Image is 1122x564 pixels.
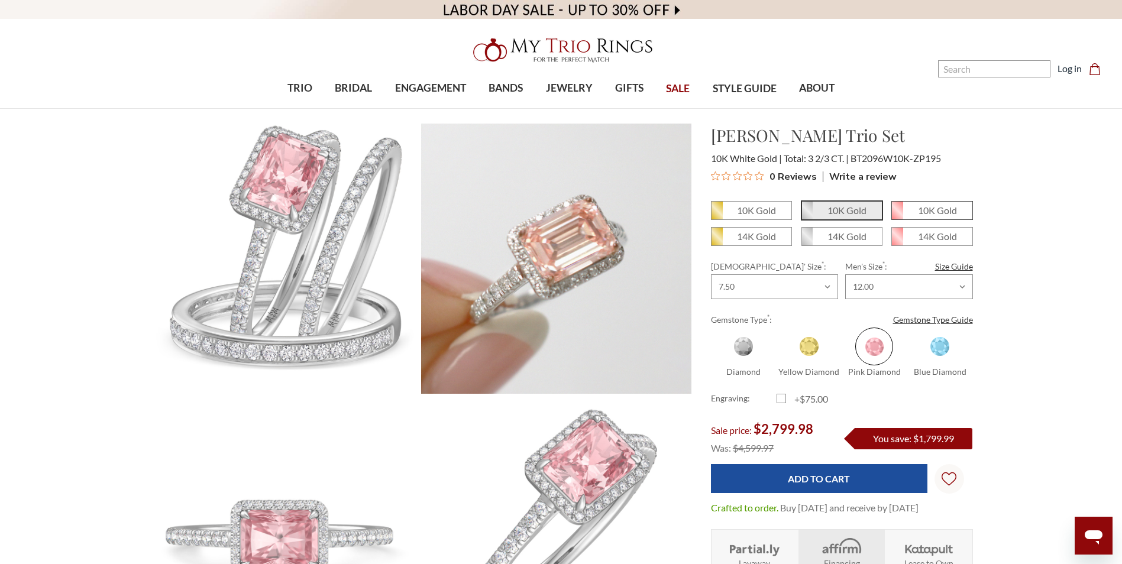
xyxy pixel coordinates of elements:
[726,367,761,377] span: Diamond
[845,260,972,273] label: Men's Size :
[1089,61,1108,76] a: Cart with 0 items
[712,228,791,245] span: 14K Yellow Gold
[711,167,817,185] button: Rated 0 out of 5 stars from 0 reviews. Jump to reviews.
[711,153,782,164] span: 10K White Gold
[935,260,973,273] a: Size Guide
[425,108,436,109] button: submenu toggle
[823,171,897,182] div: Write a review
[395,80,466,96] span: ENGAGEMENT
[788,69,846,108] a: ABOUT
[489,80,523,96] span: BANDS
[623,108,635,109] button: submenu toggle
[500,108,512,109] button: submenu toggle
[666,81,690,96] span: SALE
[892,202,972,219] span: 10K Rose Gold
[325,31,797,69] a: My Trio Rings
[546,80,593,96] span: JEWELRY
[777,392,842,406] label: +$75.00
[754,421,813,437] span: $2,799.98
[712,202,791,219] span: 10K Yellow Gold
[711,123,973,148] h1: [PERSON_NAME] Trio Set
[790,328,828,365] span: Yellow Diamond
[655,70,701,108] a: SALE
[711,313,973,326] label: Gemstone Type :
[799,80,835,96] span: ABOUT
[477,69,534,108] a: BANDS
[827,231,866,242] em: 14K Gold
[737,205,776,216] em: 10K Gold
[534,69,603,108] a: JEWELRY
[802,202,882,219] span: 10K White Gold
[713,81,777,96] span: STYLE GUIDE
[893,313,973,326] a: Gemstone Type Guide
[851,153,941,164] span: BT2096W10K-ZP195
[778,367,839,377] span: Yellow Diamond
[914,367,966,377] span: Blue Diamond
[725,328,762,365] span: Diamond
[901,537,956,557] img: Katapult
[733,442,774,453] span: $4,599.97
[855,328,893,365] span: Pink Diamond
[918,231,957,242] em: 14K Gold
[938,60,1050,77] input: Search and use arrows or TAB to navigate results
[921,328,959,365] span: Blue Diamond
[848,367,901,377] span: Pink Diamond
[563,108,575,109] button: submenu toggle
[294,108,306,109] button: submenu toggle
[1058,61,1082,76] a: Log in
[324,69,383,108] a: BRIDAL
[711,464,927,493] input: Add to Cart
[384,69,477,108] a: ENGAGEMENT
[150,124,421,394] img: Photo of Marzell 3 2/3 ct tw. Lab Grown Radiant Solitaire Pink Diamond Trio Set 10K White Gold [B...
[467,31,656,69] img: My Trio Rings
[276,69,324,108] a: TRIO
[421,124,691,394] img: Photo of Marzell 3 2/3 ct tw. Lab Grown Radiant Solitaire Pink Diamond Trio Set 10K White Gold [B...
[784,153,849,164] span: Total: 3 2/3 CT.
[727,537,782,557] img: Layaway
[287,80,312,96] span: TRIO
[711,424,752,436] span: Sale price:
[873,433,954,444] span: You save: $1,799.99
[701,70,787,108] a: STYLE GUIDE
[811,108,823,109] button: submenu toggle
[348,108,360,109] button: submenu toggle
[780,501,919,515] dd: Buy [DATE] and receive by [DATE]
[711,442,731,453] span: Was:
[737,231,776,242] em: 14K Gold
[769,167,817,185] span: 0 Reviews
[1075,517,1113,555] iframe: Button to launch messaging window
[827,205,866,216] em: 10K Gold
[918,205,957,216] em: 10K Gold
[604,69,655,108] a: GIFTS
[1089,63,1101,75] svg: cart.cart_preview
[711,260,838,273] label: [DEMOGRAPHIC_DATA]' Size :
[935,464,964,494] a: Wish Lists
[711,392,777,406] label: Engraving:
[942,435,956,523] svg: Wish Lists
[711,501,778,515] dt: Crafted to order.
[814,537,869,557] img: Affirm
[615,80,644,96] span: GIFTS
[802,228,882,245] span: 14K White Gold
[335,80,372,96] span: BRIDAL
[892,228,972,245] span: 14K Rose Gold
